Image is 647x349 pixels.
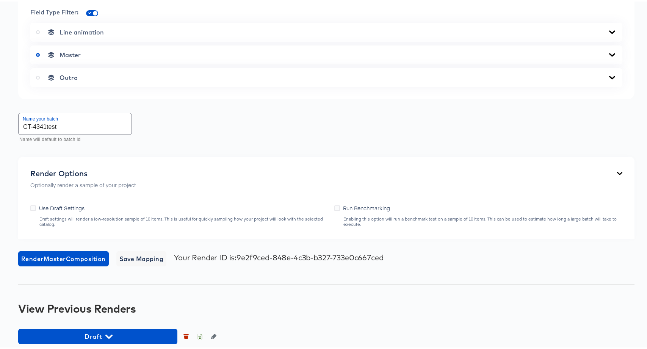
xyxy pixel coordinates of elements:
[30,180,136,187] p: Optionally render a sample of your project
[116,250,167,265] button: Save Mapping
[19,135,127,142] p: Name will default to batch id
[18,250,109,265] button: RenderMasterComposition
[119,252,164,263] span: Save Mapping
[60,27,104,34] span: Line animation
[30,167,136,177] div: Render Options
[60,72,78,80] span: Outro
[22,330,174,340] span: Draft
[39,215,327,225] div: Draft settings will render a low-resolution sample of 10 items. This is useful for quickly sampli...
[60,50,81,57] span: Master
[18,301,634,313] div: View Previous Renders
[174,252,383,261] div: Your Render ID is: 9e2f9ced-848e-4c3b-b327-733e0c667ced
[343,215,622,225] div: Enabling this option will run a benchmark test on a sample of 10 items. This can be used to estim...
[18,327,177,343] button: Draft
[343,203,390,210] span: Run Benchmarking
[21,252,106,263] span: Render Master Composition
[39,203,85,210] span: Use Draft Settings
[30,7,78,14] span: Field Type Filter:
